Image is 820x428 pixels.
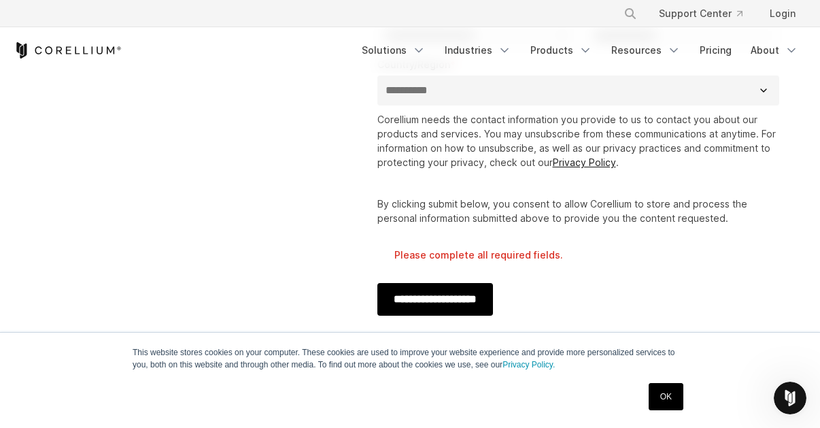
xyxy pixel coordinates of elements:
p: By clicking submit below, you consent to allow Corellium to store and process the personal inform... [377,197,785,225]
a: Privacy Policy [553,157,616,168]
iframe: Intercom live chat [774,382,806,414]
a: Login [759,1,806,26]
div: Navigation Menu [607,1,806,26]
a: OK [649,383,683,410]
p: This website stores cookies on your computer. These cookies are used to improve your website expe... [133,346,687,371]
div: Navigation Menu [354,38,806,63]
a: Products [522,38,600,63]
a: Support Center [648,1,753,26]
a: Solutions [354,38,434,63]
a: Industries [437,38,519,63]
a: Corellium Home [14,42,122,59]
label: Please complete all required fields. [394,248,785,262]
a: Pricing [691,38,740,63]
button: Search [618,1,643,26]
p: Corellium needs the contact information you provide to us to contact you about our products and s... [377,112,785,169]
a: Privacy Policy. [502,360,555,369]
a: Resources [603,38,689,63]
a: About [742,38,806,63]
